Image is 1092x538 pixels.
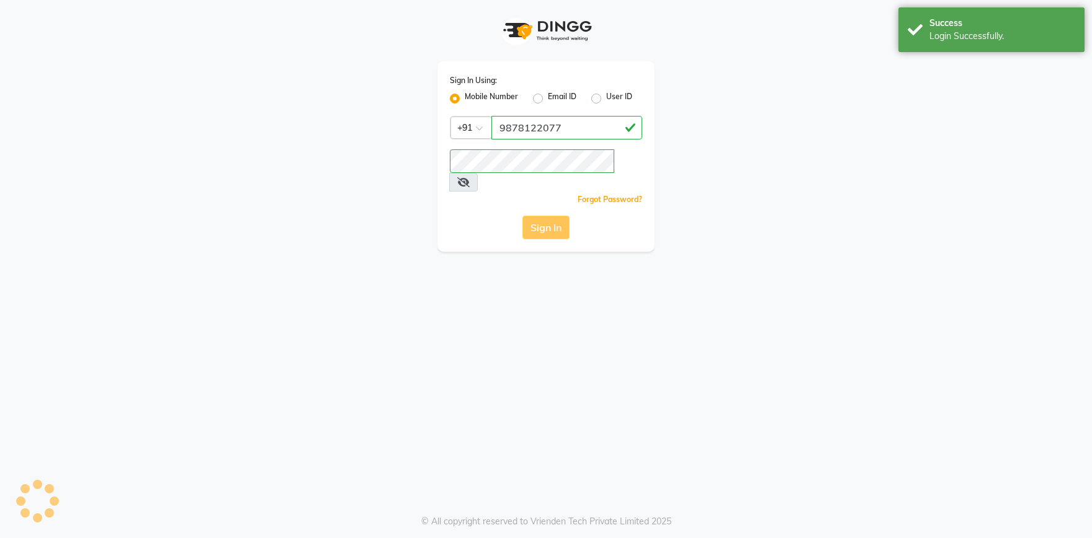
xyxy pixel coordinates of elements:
label: Sign In Using: [450,75,497,86]
div: Login Successfully. [929,30,1075,43]
input: Username [450,149,614,173]
a: Forgot Password? [578,195,642,204]
div: Success [929,17,1075,30]
label: User ID [606,91,632,106]
input: Username [491,116,642,139]
label: Email ID [548,91,576,106]
label: Mobile Number [465,91,518,106]
img: logo1.svg [496,12,596,49]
